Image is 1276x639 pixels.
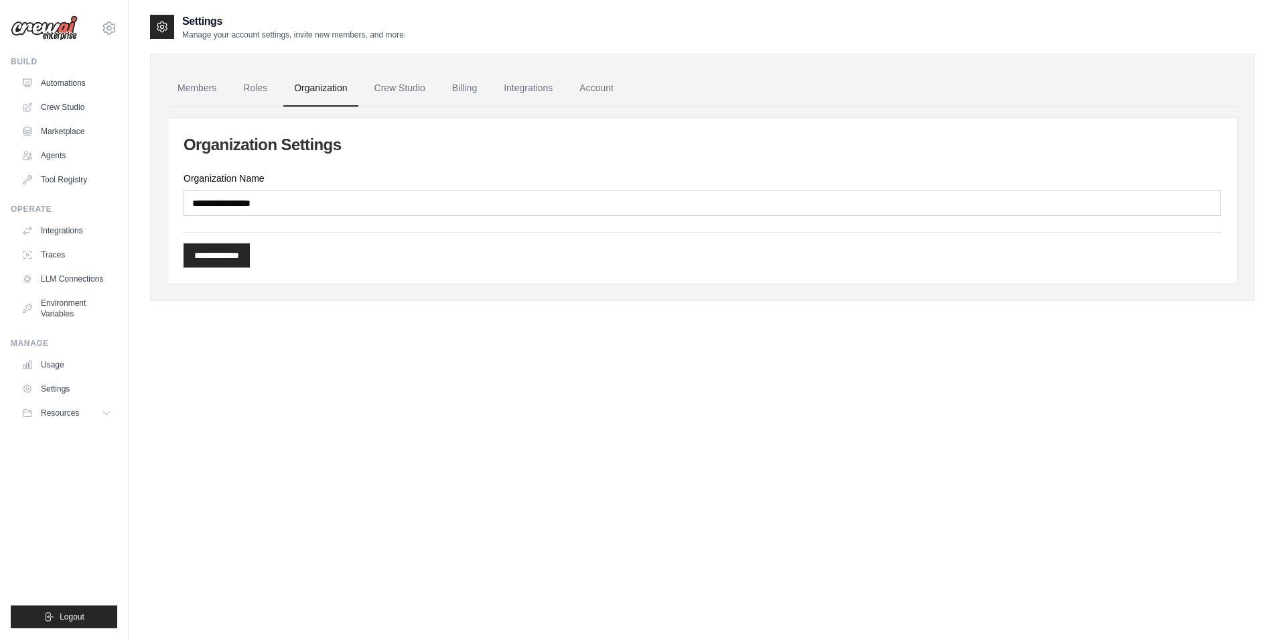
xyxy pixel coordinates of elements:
a: Usage [16,354,117,375]
a: Crew Studio [364,70,436,107]
a: Billing [441,70,488,107]
h2: Settings [182,13,406,30]
a: Marketplace [16,121,117,142]
span: Resources [41,408,79,418]
a: Integrations [16,220,117,241]
a: Traces [16,244,117,266]
a: Account [569,70,624,107]
a: Tool Registry [16,169,117,190]
a: Environment Variables [16,292,117,325]
a: Organization [283,70,358,107]
a: LLM Connections [16,268,117,290]
div: Operate [11,204,117,215]
div: Manage [11,338,117,349]
a: Members [167,70,227,107]
button: Resources [16,402,117,424]
a: Automations [16,72,117,94]
a: Roles [232,70,278,107]
button: Logout [11,605,117,628]
a: Settings [16,378,117,400]
img: Logo [11,15,78,41]
a: Agents [16,145,117,166]
h2: Organization Settings [184,134,1221,156]
div: Build [11,56,117,67]
p: Manage your account settings, invite new members, and more. [182,30,406,40]
a: Integrations [493,70,563,107]
a: Crew Studio [16,97,117,118]
label: Organization Name [184,172,1221,185]
span: Logout [60,612,84,622]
